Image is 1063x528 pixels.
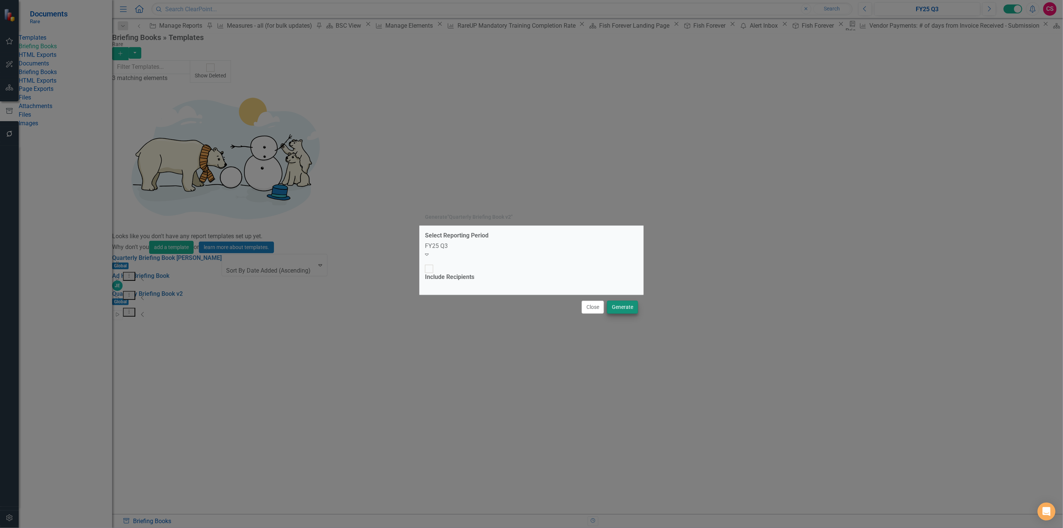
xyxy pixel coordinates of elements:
[425,242,638,251] div: FY25 Q3
[425,231,489,240] label: Select Reporting Period
[1038,503,1056,521] div: Open Intercom Messenger
[425,214,512,220] div: Generate " Quarterly Briefing Book v2 "
[425,273,474,282] div: Include Recipients
[582,301,604,314] button: Close
[607,301,638,314] button: Generate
